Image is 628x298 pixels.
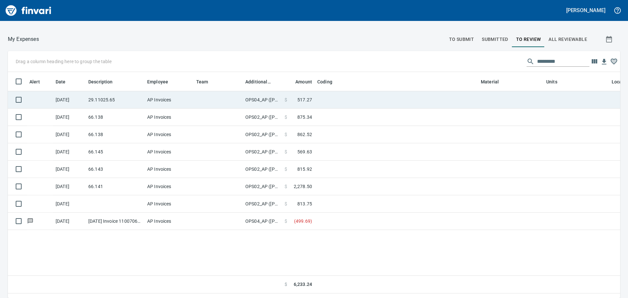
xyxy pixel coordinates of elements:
span: Alert [29,78,48,86]
span: $ [285,149,287,155]
td: 66.145 [86,143,145,161]
span: Material [481,78,507,86]
span: 815.92 [297,166,312,172]
td: [DATE] [53,126,86,143]
td: [DATE] [53,91,86,109]
td: [DATE] [53,178,86,195]
span: ( 499.69 ) [294,218,312,224]
p: Drag a column heading here to group the table [16,58,112,65]
td: [DATE] [53,161,86,178]
span: Units [546,78,557,86]
td: 66.141 [86,178,145,195]
span: 2,278.50 [294,183,312,190]
span: Submitted [482,35,508,44]
span: Material [481,78,499,86]
span: Alert [29,78,40,86]
td: [DATE] [53,213,86,230]
span: To Submit [449,35,474,44]
span: All Reviewable [549,35,587,44]
span: $ [285,218,287,224]
span: 862.52 [297,131,312,138]
td: AP Invoices [145,143,194,161]
span: Date [56,78,74,86]
span: $ [285,183,287,190]
td: OPS02_AP ([PERSON_NAME], [PERSON_NAME], [PERSON_NAME], [PERSON_NAME]) [243,178,282,195]
td: 66.138 [86,109,145,126]
button: Choose columns to display [589,57,599,66]
span: Team [196,78,208,86]
td: [DATE] Invoice 11007060 from Cessco Inc (1-10167) [86,213,145,230]
span: Additional Reviewer [245,78,279,86]
td: OPS04_AP ([PERSON_NAME], [PERSON_NAME], [PERSON_NAME], [PERSON_NAME], [PERSON_NAME]) [243,213,282,230]
span: Has messages [27,219,34,223]
button: Column choices favorited. Click to reset to default [609,57,619,66]
p: My Expenses [8,35,39,43]
span: Employee [147,78,168,86]
span: $ [285,96,287,103]
td: OPS02_AP ([PERSON_NAME], [PERSON_NAME], [PERSON_NAME], [PERSON_NAME]) [243,109,282,126]
span: Amount [287,78,312,86]
span: 569.63 [297,149,312,155]
span: 6,233.24 [294,281,312,288]
td: 66.143 [86,161,145,178]
span: Employee [147,78,177,86]
button: Download table [599,57,609,67]
td: [DATE] [53,143,86,161]
td: OPS02_AP ([PERSON_NAME], [PERSON_NAME], [PERSON_NAME], [PERSON_NAME]) [243,126,282,143]
td: AP Invoices [145,178,194,195]
td: AP Invoices [145,195,194,213]
td: [DATE] [53,109,86,126]
button: Show transactions within a particular date range [599,31,620,47]
span: Coding [317,78,332,86]
span: Date [56,78,66,86]
td: AP Invoices [145,213,194,230]
span: $ [285,166,287,172]
td: 29.11025.65 [86,91,145,109]
span: $ [285,281,287,288]
span: Description [88,78,113,86]
td: [DATE] [53,195,86,213]
td: OPS02_AP ([PERSON_NAME], [PERSON_NAME], [PERSON_NAME], [PERSON_NAME]) [243,195,282,213]
td: OPS02_AP ([PERSON_NAME], [PERSON_NAME], [PERSON_NAME], [PERSON_NAME]) [243,161,282,178]
span: Additional Reviewer [245,78,271,86]
span: Team [196,78,217,86]
button: [PERSON_NAME] [565,5,607,15]
span: Amount [295,78,312,86]
span: Coding [317,78,341,86]
span: 517.27 [297,96,312,103]
span: 813.75 [297,201,312,207]
span: 875.34 [297,114,312,120]
td: OPS04_AP ([PERSON_NAME], [PERSON_NAME], [PERSON_NAME], [PERSON_NAME], [PERSON_NAME]) [243,91,282,109]
td: 66.138 [86,126,145,143]
td: AP Invoices [145,161,194,178]
span: Description [88,78,121,86]
span: $ [285,114,287,120]
td: AP Invoices [145,126,194,143]
td: OPS02_AP ([PERSON_NAME], [PERSON_NAME], [PERSON_NAME], [PERSON_NAME]) [243,143,282,161]
nav: breadcrumb [8,35,39,43]
span: To Review [516,35,541,44]
h5: [PERSON_NAME] [566,7,605,14]
span: $ [285,201,287,207]
td: AP Invoices [145,109,194,126]
span: $ [285,131,287,138]
span: Units [546,78,566,86]
img: Finvari [4,3,53,18]
td: AP Invoices [145,91,194,109]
